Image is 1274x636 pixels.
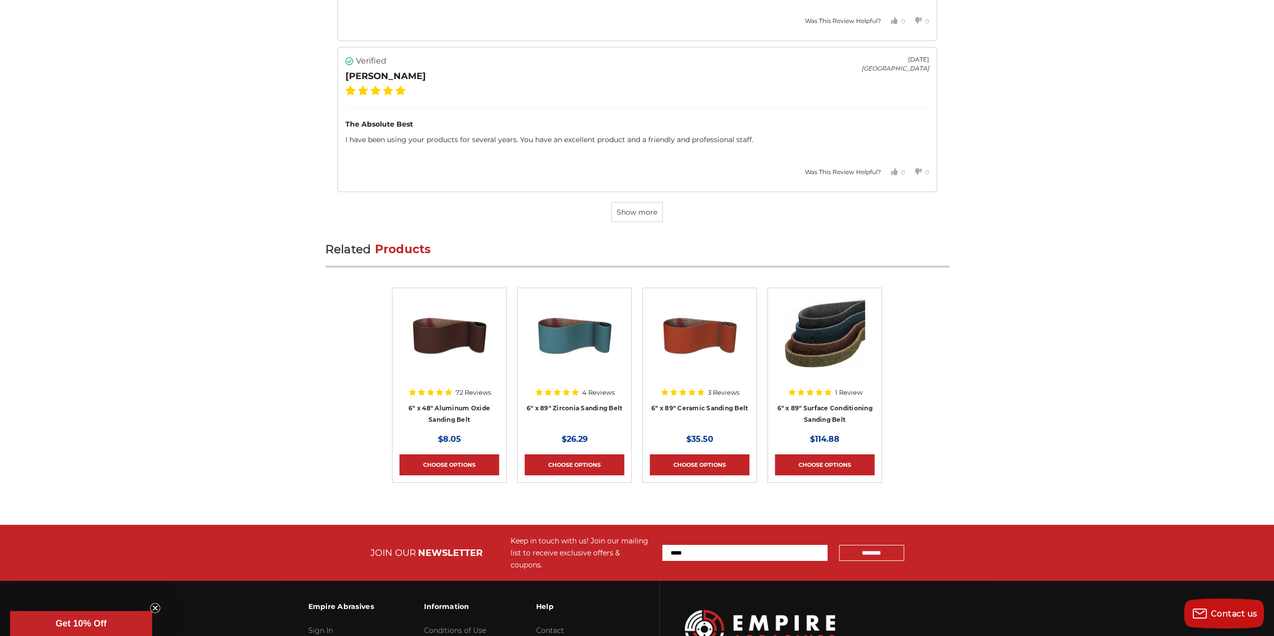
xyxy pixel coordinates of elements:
[308,596,374,617] h3: Empire Abrasives
[862,55,929,64] div: [DATE]
[511,535,652,571] div: Keep in touch with us! Join our mailing list to receive exclusive offers & coupons.
[785,295,865,375] img: 6"x89" Surface Conditioning Sanding Belts
[805,17,881,26] div: Was This Review Helpful?
[424,626,486,635] a: Conditions of Use
[611,202,663,222] button: Show more
[881,160,905,184] button: Votes Up
[325,242,371,256] span: Related
[582,389,615,396] span: 4 Reviews
[375,242,431,256] span: Products
[370,547,416,558] span: JOIN OUR
[408,404,490,423] a: 6" x 48" Aluminum Oxide Sanding Belt
[308,626,333,635] a: Sign In
[905,160,929,184] button: Votes Down
[775,295,875,390] a: 6"x89" Surface Conditioning Sanding Belts
[686,434,713,444] span: $35.50
[520,135,753,144] span: You have an excellent product and a friendly and professional staff.
[395,86,405,96] label: 5 Stars
[535,295,615,375] img: 6" x 89" Zirconia Sanding Belt
[345,70,426,83] div: [PERSON_NAME]
[708,389,739,396] span: 3 Reviews
[370,86,380,96] label: 3 Stars
[345,135,520,144] span: I have been using your products for several years.
[775,454,875,475] a: Choose Options
[651,404,748,412] a: 6" x 89" Ceramic Sanding Belt
[1211,609,1257,618] span: Contact us
[901,18,905,25] span: 0
[424,596,486,617] h3: Information
[345,86,355,96] label: 1 Star
[525,295,624,390] a: 6" x 89" Zirconia Sanding Belt
[881,9,905,33] button: Votes Up
[383,86,393,96] label: 4 Stars
[862,64,929,73] div: [GEOGRAPHIC_DATA]
[536,626,564,635] a: Contact
[358,86,368,96] label: 2 Stars
[805,168,881,177] div: Was This Review Helpful?
[777,404,872,423] a: 6" x 89" Surface Conditioning Sanding Belt
[525,454,624,475] a: Choose Options
[660,295,740,375] img: 6" x 89" Ceramic Sanding Belt
[150,603,160,613] button: Close teaser
[901,169,905,176] span: 0
[438,434,461,444] span: $8.05
[905,9,929,33] button: Votes Down
[1184,598,1264,628] button: Contact us
[418,547,483,558] span: NEWSLETTER
[650,295,749,390] a: 6" x 89" Ceramic Sanding Belt
[536,596,604,617] h3: Help
[399,295,499,390] a: 6" x 48" Aluminum Oxide Sanding Belt
[56,618,107,628] span: Get 10% Off
[356,55,386,67] span: Verified
[399,454,499,475] a: Choose Options
[925,18,929,25] span: 0
[456,389,491,396] span: 72 Reviews
[345,57,353,65] i: Verified user
[835,389,863,396] span: 1 Review
[345,119,929,130] div: The Absolute Best
[10,611,152,636] div: Get 10% OffClose teaser
[650,454,749,475] a: Choose Options
[617,208,657,217] span: Show more
[810,434,839,444] span: $114.88
[925,169,929,176] span: 0
[527,404,623,412] a: 6" x 89" Zirconia Sanding Belt
[409,295,490,375] img: 6" x 48" Aluminum Oxide Sanding Belt
[562,434,588,444] span: $26.29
